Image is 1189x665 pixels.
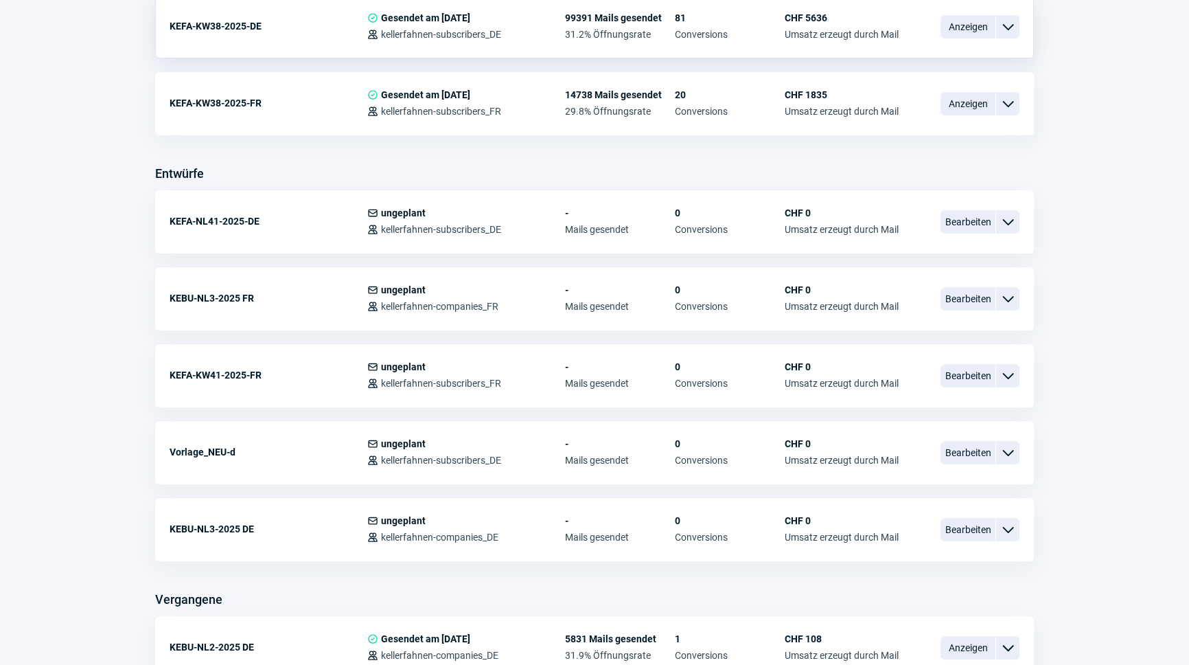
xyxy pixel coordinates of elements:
h3: Vergangene [155,589,222,611]
span: Umsatz erzeugt durch Mail [785,224,899,235]
span: 31.9% Öffnungsrate [565,650,675,661]
span: 31.2% Öffnungsrate [565,29,675,40]
span: Mails gesendet [565,378,675,389]
span: Mails gesendet [565,455,675,466]
div: KEFA-KW38-2025-DE [170,12,367,40]
span: Anzeigen [940,15,995,38]
span: Gesendet am [DATE] [381,89,470,100]
span: Conversions [675,532,785,543]
span: - [565,438,675,449]
span: CHF 5636 [785,12,899,23]
span: Gesendet am [DATE] [381,12,470,23]
span: Umsatz erzeugt durch Mail [785,378,899,389]
span: CHF 0 [785,361,899,372]
span: kellerfahnen-companies_DE [381,650,498,661]
span: Umsatz erzeugt durch Mail [785,532,899,543]
div: KEFA-NL41-2025-DE [170,207,367,235]
span: 81 [675,12,785,23]
span: CHF 0 [785,284,899,295]
span: 5831 Mails gesendet [565,633,675,644]
span: kellerfahnen-subscribers_FR [381,106,501,117]
h3: Entwürfe [155,163,204,185]
span: CHF 0 [785,207,899,218]
span: Mails gesendet [565,224,675,235]
span: 0 [675,515,785,526]
span: kellerfahnen-subscribers_DE [381,224,501,235]
span: Umsatz erzeugt durch Mail [785,650,899,661]
span: ungeplant [381,207,426,218]
span: Conversions [675,29,785,40]
span: - [565,361,675,372]
span: Mails gesendet [565,301,675,312]
div: KEBU-NL3-2025 DE [170,515,367,543]
span: Bearbeiten [940,441,995,464]
span: Bearbeiten [940,364,995,387]
span: ungeplant [381,438,426,449]
span: 20 [675,89,785,100]
span: Bearbeiten [940,210,995,234]
span: Conversions [675,106,785,117]
span: Bearbeiten [940,287,995,311]
span: Umsatz erzeugt durch Mail [785,455,899,466]
div: KEBU-NL2-2025 DE [170,633,367,661]
span: Umsatz erzeugt durch Mail [785,301,899,312]
span: kellerfahnen-subscribers_DE [381,29,501,40]
div: KEFA-KW41-2025-FR [170,361,367,389]
div: Vorlage_NEU-d [170,438,367,466]
span: Umsatz erzeugt durch Mail [785,106,899,117]
span: Conversions [675,378,785,389]
span: Mails gesendet [565,532,675,543]
span: CHF 1835 [785,89,899,100]
span: kellerfahnen-companies_FR [381,301,498,312]
span: Conversions [675,224,785,235]
span: kellerfahnen-companies_DE [381,532,498,543]
div: KEBU-NL3-2025 FR [170,284,367,312]
span: Conversions [675,650,785,661]
span: ungeplant [381,515,426,526]
span: Conversions [675,301,785,312]
span: Bearbeiten [940,518,995,541]
span: CHF 0 [785,438,899,449]
span: ungeplant [381,284,426,295]
span: 29.8% Öffnungsrate [565,106,675,117]
span: 0 [675,284,785,295]
span: 0 [675,438,785,449]
span: kellerfahnen-subscribers_FR [381,378,501,389]
span: CHF 0 [785,515,899,526]
span: Anzeigen [940,636,995,660]
span: 99391 Mails gesendet [565,12,675,23]
span: Conversions [675,455,785,466]
span: - [565,207,675,218]
span: CHF 108 [785,633,899,644]
span: 1 [675,633,785,644]
span: Anzeigen [940,92,995,115]
div: KEFA-KW38-2025-FR [170,89,367,117]
span: - [565,515,675,526]
span: ungeplant [381,361,426,372]
span: 0 [675,361,785,372]
span: 14738 Mails gesendet [565,89,675,100]
span: - [565,284,675,295]
span: Umsatz erzeugt durch Mail [785,29,899,40]
span: Gesendet am [DATE] [381,633,470,644]
span: 0 [675,207,785,218]
span: kellerfahnen-subscribers_DE [381,455,501,466]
